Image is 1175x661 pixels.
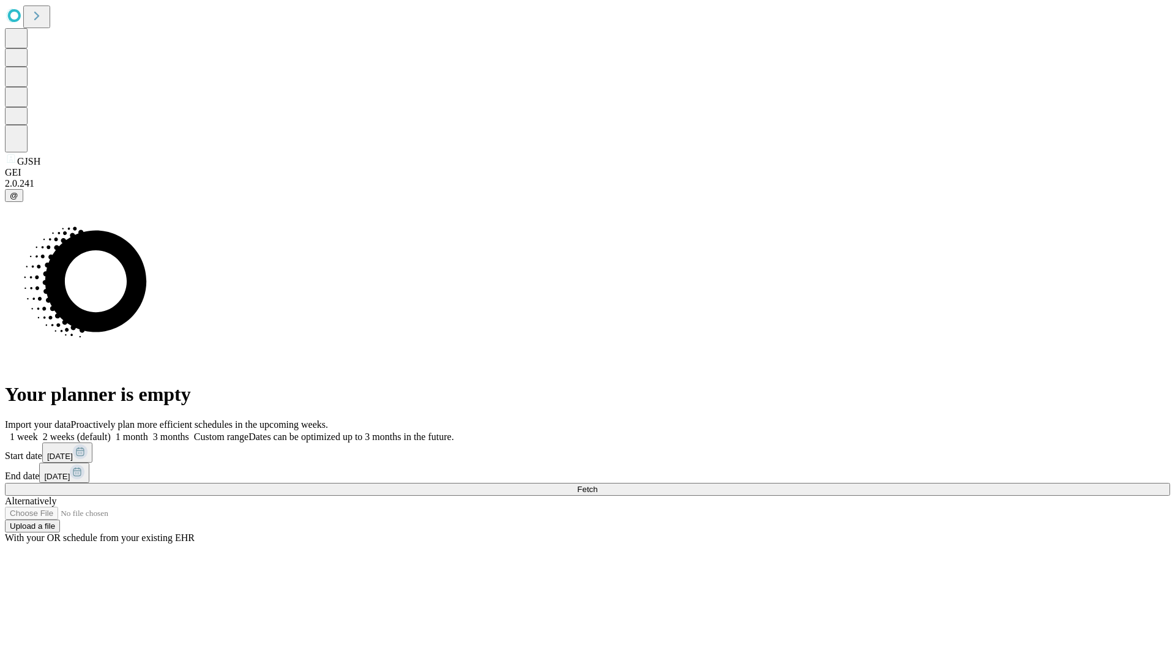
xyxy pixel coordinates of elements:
span: Alternatively [5,496,56,506]
h1: Your planner is empty [5,383,1170,406]
div: 2.0.241 [5,178,1170,189]
span: Custom range [194,431,248,442]
span: 1 week [10,431,38,442]
span: [DATE] [44,472,70,481]
span: Fetch [577,485,597,494]
div: Start date [5,443,1170,463]
span: [DATE] [47,452,73,461]
span: 1 month [116,431,148,442]
button: Upload a file [5,520,60,532]
button: Fetch [5,483,1170,496]
span: 3 months [153,431,189,442]
span: @ [10,191,18,200]
span: Dates can be optimized up to 3 months in the future. [248,431,453,442]
div: GEI [5,167,1170,178]
span: Proactively plan more efficient schedules in the upcoming weeks. [71,419,328,430]
div: End date [5,463,1170,483]
button: @ [5,189,23,202]
button: [DATE] [39,463,89,483]
span: 2 weeks (default) [43,431,111,442]
span: GJSH [17,156,40,166]
span: With your OR schedule from your existing EHR [5,532,195,543]
span: Import your data [5,419,71,430]
button: [DATE] [42,443,92,463]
